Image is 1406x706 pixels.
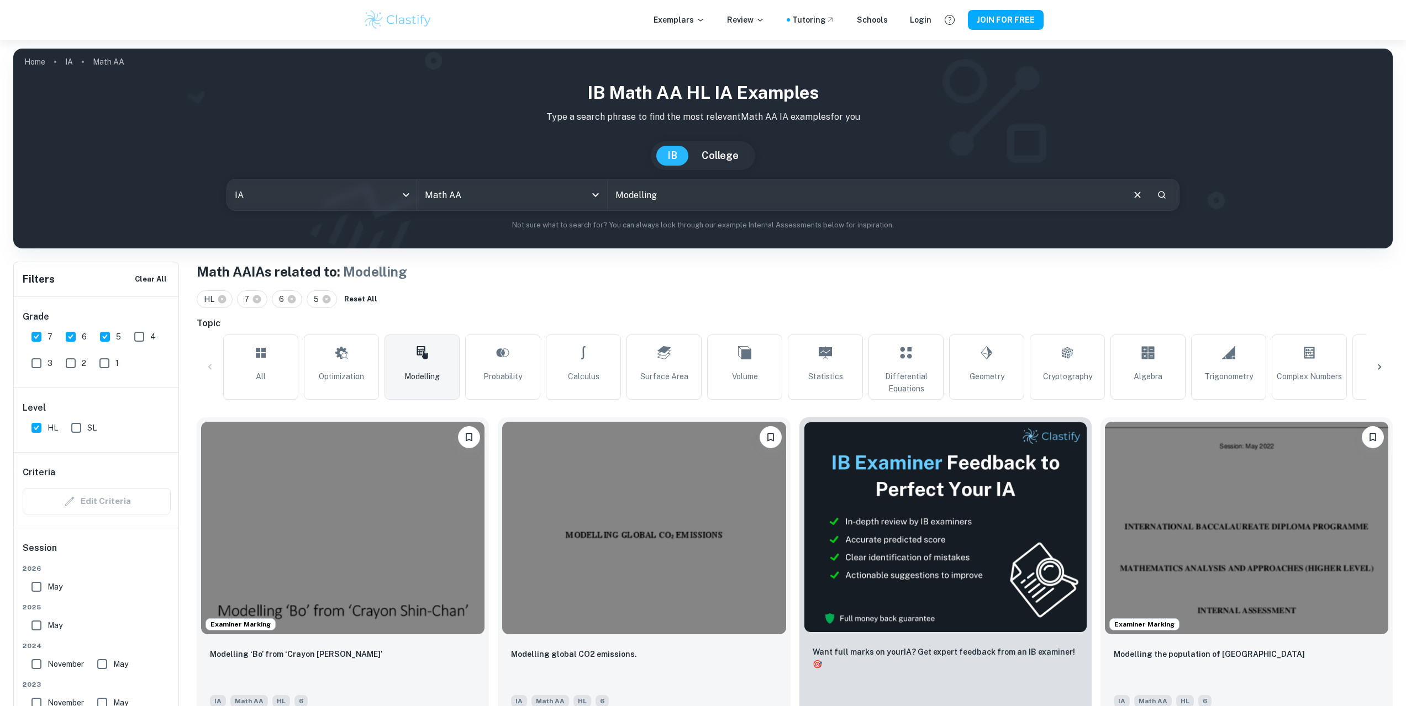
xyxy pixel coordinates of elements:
[48,658,84,670] span: November
[48,331,52,343] span: 7
[244,293,254,305] span: 7
[640,370,688,383] span: Surface Area
[65,54,73,70] a: IA
[227,179,417,210] div: IA
[23,641,171,651] span: 2024
[201,422,485,634] img: Math AA IA example thumbnail: Modelling ‘Bo’ from ‘Crayon Shin-Chan’
[1114,648,1305,660] p: Modelling the population of Singapore
[82,357,86,369] span: 2
[113,658,128,670] span: May
[910,14,931,26] a: Login
[24,54,45,70] a: Home
[23,564,171,574] span: 2026
[608,179,1123,210] input: E.g. modelling a logo, player arrangements, shape of an egg...
[22,220,1384,231] p: Not sure what to search for? You can always look through our example Internal Assessments below f...
[970,370,1004,383] span: Geometry
[279,293,289,305] span: 6
[343,264,407,279] span: Modelling
[732,370,758,383] span: Volume
[404,370,440,383] span: Modelling
[48,581,62,593] span: May
[483,370,522,383] span: Probability
[93,56,124,68] p: Math AA
[1204,370,1253,383] span: Trigonometry
[1134,370,1162,383] span: Algebra
[272,290,302,308] div: 6
[23,401,171,415] h6: Level
[23,272,55,287] h6: Filters
[23,680,171,689] span: 2023
[197,262,1393,282] h1: Math AA IAs related to:
[23,488,171,514] div: Criteria filters are unavailable when searching by topic
[873,370,939,395] span: Differential Equations
[363,9,433,31] img: Clastify logo
[314,293,324,305] span: 5
[115,357,119,369] span: 1
[150,331,156,343] span: 4
[82,331,87,343] span: 6
[204,293,219,305] span: HL
[1105,422,1388,634] img: Math AA IA example thumbnail: Modelling the population of Singapore
[307,290,337,308] div: 5
[656,146,688,166] button: IB
[792,14,835,26] a: Tutoring
[808,370,843,383] span: Statistics
[588,187,603,203] button: Open
[197,317,1393,330] h6: Topic
[48,422,58,434] span: HL
[502,422,786,634] img: Math AA IA example thumbnail: Modelling global CO2 emissions.
[804,422,1087,633] img: Thumbnail
[1043,370,1092,383] span: Cryptography
[23,542,171,564] h6: Session
[760,426,782,448] button: Please log in to bookmark exemplars
[940,10,959,29] button: Help and Feedback
[132,271,170,288] button: Clear All
[48,357,52,369] span: 3
[13,49,1393,248] img: profile cover
[22,79,1384,106] h1: IB Math AA HL IA examples
[197,290,233,308] div: HL
[813,660,822,668] span: 🎯
[48,619,62,631] span: May
[1110,619,1179,629] span: Examiner Marking
[23,602,171,612] span: 2025
[206,619,275,629] span: Examiner Marking
[341,291,380,307] button: Reset All
[22,110,1384,124] p: Type a search phrase to find the most relevant Math AA IA examples for you
[87,422,97,434] span: SL
[1362,426,1384,448] button: Please log in to bookmark exemplars
[968,10,1044,30] button: JOIN FOR FREE
[256,370,266,383] span: All
[458,426,480,448] button: Please log in to bookmark exemplars
[1127,184,1148,205] button: Clear
[857,14,888,26] a: Schools
[23,310,171,323] h6: Grade
[210,648,382,660] p: Modelling ‘Bo’ from ‘Crayon Shin-Chan’
[568,370,599,383] span: Calculus
[511,648,637,660] p: Modelling global CO2 emissions.
[237,290,267,308] div: 7
[727,14,765,26] p: Review
[1277,370,1342,383] span: Complex Numbers
[1152,185,1171,204] button: Search
[813,646,1078,670] p: Want full marks on your IA ? Get expert feedback from an IB examiner!
[654,14,705,26] p: Exemplars
[23,466,55,479] h6: Criteria
[691,146,750,166] button: College
[319,370,364,383] span: Optimization
[116,331,121,343] span: 5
